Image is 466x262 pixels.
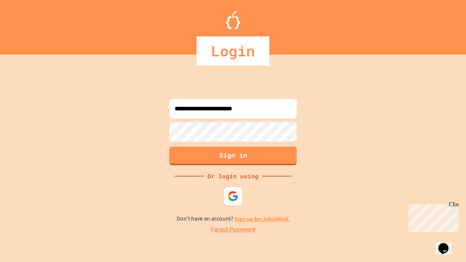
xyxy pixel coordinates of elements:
button: Sign in [169,147,297,165]
a: Forgot Password [211,225,255,234]
iframe: chat widget [406,201,459,232]
div: Chat with us now!Close [3,3,50,46]
div: Or login using [204,172,262,180]
div: Login [197,36,269,65]
p: Don't have an account? [177,214,290,223]
img: Logo.svg [226,11,240,29]
img: google-icon.svg [228,191,238,202]
a: Sign up for JuiceMind. [234,215,290,223]
iframe: chat widget [435,233,459,255]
